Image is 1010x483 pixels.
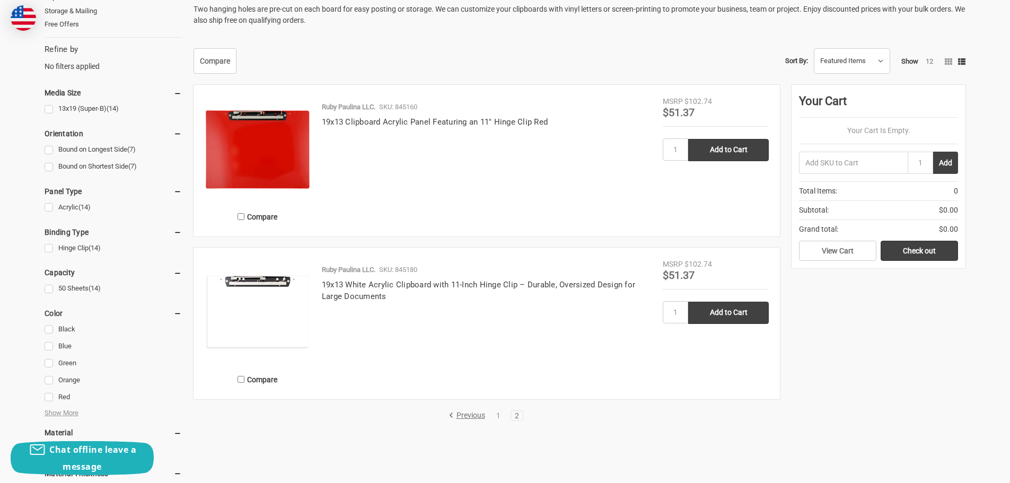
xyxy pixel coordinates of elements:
[799,186,837,197] span: Total Items:
[688,302,769,324] input: Add to Cart
[45,356,182,371] a: Green
[688,139,769,161] input: Add to Cart
[799,205,829,216] span: Subtotal:
[45,17,182,31] a: Free Offers
[45,241,182,256] a: Hinge Clip
[322,280,635,302] a: 19x13 White Acrylic Clipboard with 11-Inch Hinge Clip – Durable, Oversized Design for Large Docum...
[379,102,417,112] p: SKU: 845160
[45,373,182,388] a: Orange
[11,5,36,31] img: duty and tax information for United States
[205,371,311,388] label: Compare
[799,152,908,174] input: Add SKU to Cart
[799,92,958,118] div: Your Cart
[684,260,712,268] span: $102.74
[45,4,182,18] a: Storage & Mailing
[45,185,182,198] h5: Panel Type
[45,160,182,174] a: Bound on Shortest Side
[379,265,417,275] p: SKU: 845180
[205,96,311,202] img: 19x13 Clipboard Acrylic Panel Featuring an 11" Hinge Clip Red
[49,444,136,472] span: Chat offline leave a message
[45,390,182,405] a: Red
[511,412,523,419] a: 2
[45,266,182,279] h5: Capacity
[322,102,375,112] p: Ruby Paulina LLC.
[128,162,137,170] span: (7)
[78,203,91,211] span: (14)
[926,57,933,65] a: 12
[45,86,182,99] h5: Media Size
[799,125,958,136] p: Your Cart Is Empty.
[45,226,182,239] h5: Binding Type
[194,48,236,74] a: Compare
[11,441,154,475] button: Chat offline leave a message
[785,53,808,69] label: Sort By:
[881,241,958,261] a: Check out
[45,282,182,296] a: 50 Sheets
[663,96,683,107] div: MSRP
[45,102,182,116] a: 13x19 (Super-B)
[933,152,958,174] button: Add
[107,104,119,112] span: (14)
[322,265,375,275] p: Ruby Paulina LLC.
[684,97,712,106] span: $102.74
[45,339,182,354] a: Blue
[89,284,101,292] span: (14)
[127,145,136,153] span: (7)
[901,57,918,65] span: Show
[663,106,695,119] span: $51.37
[799,241,876,261] a: View Cart
[939,205,958,216] span: $0.00
[238,213,244,220] input: Compare
[322,117,548,127] a: 19x13 Clipboard Acrylic Panel Featuring an 11" Hinge Clip Red
[45,307,182,320] h5: Color
[45,200,182,215] a: Acrylic
[449,411,489,420] a: Previous
[205,208,311,225] label: Compare
[238,376,244,383] input: Compare
[45,322,182,337] a: Black
[45,43,182,72] div: No filters applied
[954,186,958,197] span: 0
[799,224,838,235] span: Grand total:
[663,269,695,282] span: $51.37
[939,224,958,235] span: $0.00
[45,127,182,140] h5: Orientation
[45,408,78,418] span: Show More
[89,244,101,252] span: (14)
[45,426,182,439] h5: Material
[663,259,683,270] div: MSRP
[194,5,965,24] span: Two hanging holes are pre-cut on each board for easy posting or storage. We can customize your cl...
[45,43,182,56] h5: Refine by
[205,259,311,365] img: 19x13 Clipboard Acrylic Panel Featuring an 11" Hinge Clip White
[493,412,504,419] a: 1
[45,143,182,157] a: Bound on Longest Side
